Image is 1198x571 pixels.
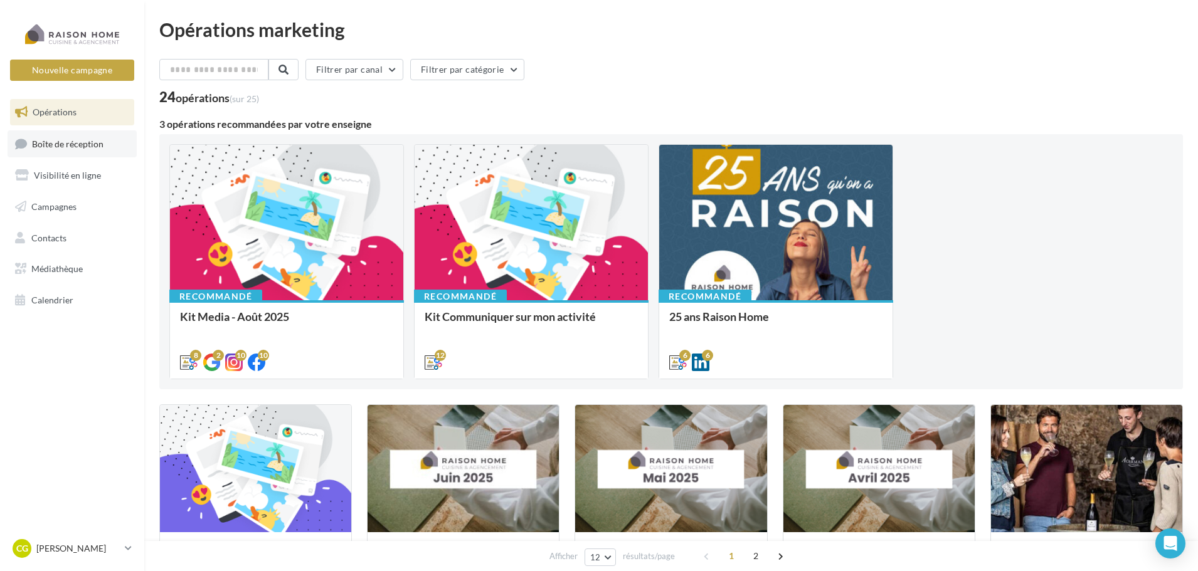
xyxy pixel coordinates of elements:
span: Campagnes [31,201,77,212]
div: Recommandé [169,290,262,303]
a: Médiathèque [8,256,137,282]
div: 6 [702,350,713,361]
span: 25 ans Raison Home [669,310,769,323]
span: Kit Media - Août 2025 [180,310,289,323]
div: 12 [435,350,446,361]
span: CG [16,542,28,555]
a: Calendrier [8,287,137,313]
div: 3 opérations recommandées par votre enseigne [159,119,1183,129]
button: Nouvelle campagne [10,60,134,81]
div: 10 [235,350,246,361]
a: CG [PERSON_NAME] [10,537,134,560]
button: Filtrer par catégorie [410,59,524,80]
a: Contacts [8,225,137,251]
span: Opérations [33,107,77,117]
div: 2 [213,350,224,361]
a: Campagnes [8,194,137,220]
span: résultats/page [623,550,675,562]
div: 24 [159,90,259,104]
div: Recommandé [414,290,507,303]
p: [PERSON_NAME] [36,542,120,555]
a: Visibilité en ligne [8,162,137,189]
span: 2 [746,546,766,566]
div: Open Intercom Messenger [1155,528,1185,558]
span: Calendrier [31,295,73,305]
div: Opérations marketing [159,20,1183,39]
div: opérations [176,92,259,103]
div: 10 [258,350,269,361]
button: Filtrer par canal [305,59,403,80]
div: Recommandé [659,290,751,303]
span: 1 [721,546,741,566]
div: 8 [190,350,201,361]
span: Contacts [31,232,66,243]
span: Boîte de réception [32,138,103,149]
a: Boîte de réception [8,130,137,157]
span: Afficher [549,550,578,562]
span: Visibilité en ligne [34,170,101,181]
span: (sur 25) [230,93,259,104]
a: Opérations [8,99,137,125]
button: 12 [585,548,617,566]
span: Médiathèque [31,263,83,274]
div: 6 [679,350,691,361]
span: 12 [590,552,601,562]
span: Kit Communiquer sur mon activité [425,310,596,323]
